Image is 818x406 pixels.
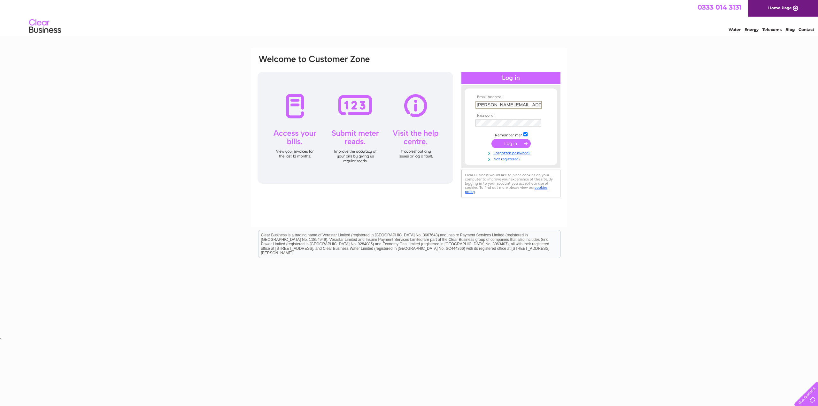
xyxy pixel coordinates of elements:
a: 0333 014 3131 [698,3,742,11]
td: Remember me? [474,131,548,138]
a: Forgotten password? [475,149,548,156]
a: Blog [785,27,795,32]
div: Clear Business would like to place cookies on your computer to improve your experience of the sit... [461,170,560,197]
a: Not registered? [475,156,548,162]
th: Email Address: [474,95,548,99]
div: Clear Business is a trading name of Verastar Limited (registered in [GEOGRAPHIC_DATA] No. 3667643... [259,4,560,31]
a: cookies policy [465,185,547,194]
img: logo.png [29,17,61,36]
a: Contact [799,27,814,32]
a: Energy [745,27,759,32]
a: Water [729,27,741,32]
th: Password: [474,113,548,118]
a: Telecoms [762,27,782,32]
input: Submit [491,139,531,148]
